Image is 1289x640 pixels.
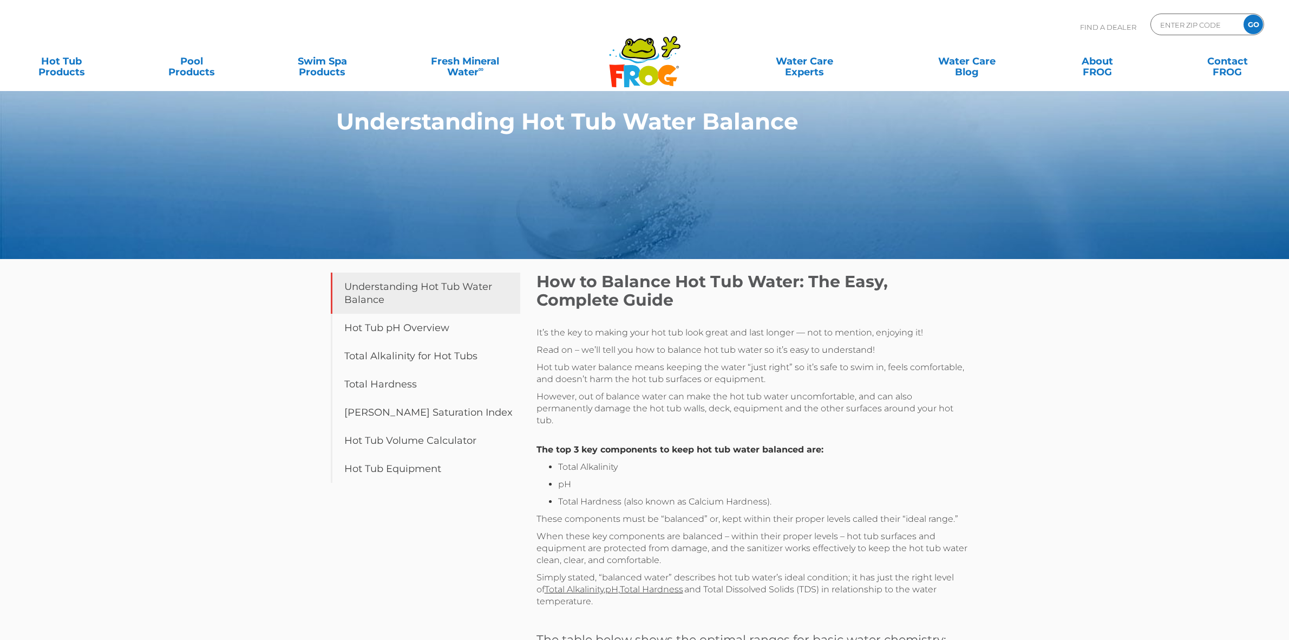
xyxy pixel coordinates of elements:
h1: Understanding Hot Tub Water Balance [336,108,905,134]
input: GO [1244,15,1263,34]
p: Hot tub water balance means keeping the water “just right” so it’s safe to swim in, feels comfort... [536,361,970,385]
a: Total Hardness [331,370,520,398]
span: , [618,584,620,594]
a: pH [605,584,618,594]
p: It’s the key to making your hot tub look great and last longer — not to mention, enjoying it! [536,327,970,339]
li: Total Hardness (also known as Calcium Hardness). [558,496,970,508]
p: Read on – we’ll tell you how to balance hot tub water so it’s easy to understand! [536,344,970,356]
a: Hot Tub Equipment [331,455,520,483]
span: When these key components are balanced – within their proper levels – hot tub surfaces and equipm... [536,531,967,565]
p: However, out of balance water can make the hot tub water uncomfortable, and can also permanently ... [536,391,970,426]
a: Swim SpaProducts [272,50,373,72]
h1: How to Balance Hot Tub Water: The Easy, Complete Guide [536,273,970,309]
a: Understanding Hot Tub Water Balance [331,273,520,314]
span: , [604,584,605,594]
strong: The top 3 key components to keep hot tub water balanced are: [536,444,823,455]
a: Water CareBlog [916,50,1017,72]
a: [PERSON_NAME] Saturation Index [331,398,520,426]
a: ContactFROG [1177,50,1278,72]
a: Hot Tub pH Overview [331,314,520,342]
a: Water CareExperts [722,50,887,72]
span: and Total Dissolved Solids (TDS) in relationship to the water temperature. [536,584,937,606]
a: PoolProducts [141,50,243,72]
span: These components must be “balanced” or, kept within their proper levels called their “ideal range.” [536,514,958,524]
sup: ∞ [479,64,484,73]
p: Find A Dealer [1080,14,1136,41]
li: pH [558,479,970,490]
a: Total Alkalinity [545,584,604,594]
a: Fresh MineralWater∞ [402,50,528,72]
a: Total Hardness [620,584,683,594]
a: Hot TubProducts [11,50,112,72]
li: Total Alkalinity [558,461,970,473]
a: Hot Tub Volume Calculator [331,426,520,455]
a: AboutFROG [1046,50,1148,72]
span: Simply stated, “balanced water” describes hot tub water’s ideal condition; it has just the right ... [536,572,954,594]
a: Total Alkalinity for Hot Tubs [331,342,520,370]
img: Frog Products Logo [603,22,686,88]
